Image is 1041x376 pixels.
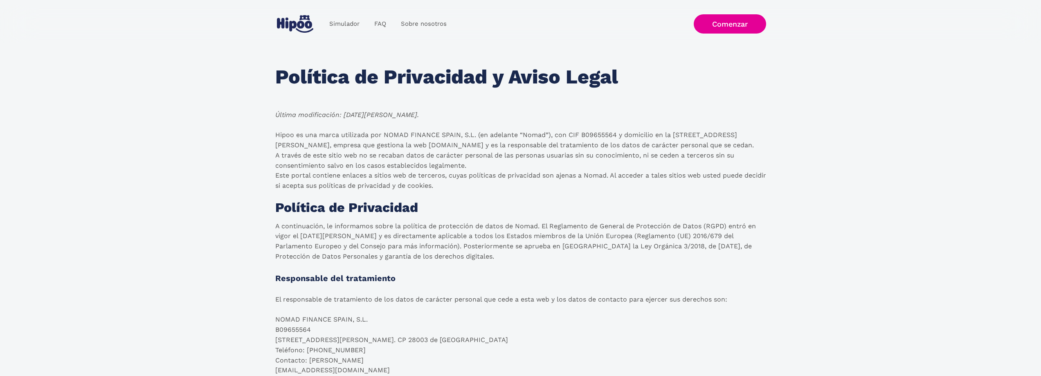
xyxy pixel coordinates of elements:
p: Hipoo es una marca utilizada por NOMAD FINANCE SPAIN, S.L. (en adelante “Nomad”), con CIF B096555... [275,130,766,191]
a: Sobre nosotros [393,16,454,32]
h1: Política de Privacidad y Aviso Legal [275,66,618,88]
h1: Política de Privacidad [275,201,418,215]
em: Última modificación: [DATE][PERSON_NAME]. [275,111,419,119]
strong: Responsable del tratamiento [275,273,396,283]
a: Comenzar [694,14,766,34]
p: A continuación, le informamos sobre la política de protección de datos de Nomad. El Reglamento de... [275,221,766,262]
a: Simulador [322,16,367,32]
p: El responsable de tratamiento de los datos de carácter personal que cede a esta web y los datos d... [275,295,727,376]
a: FAQ [367,16,393,32]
